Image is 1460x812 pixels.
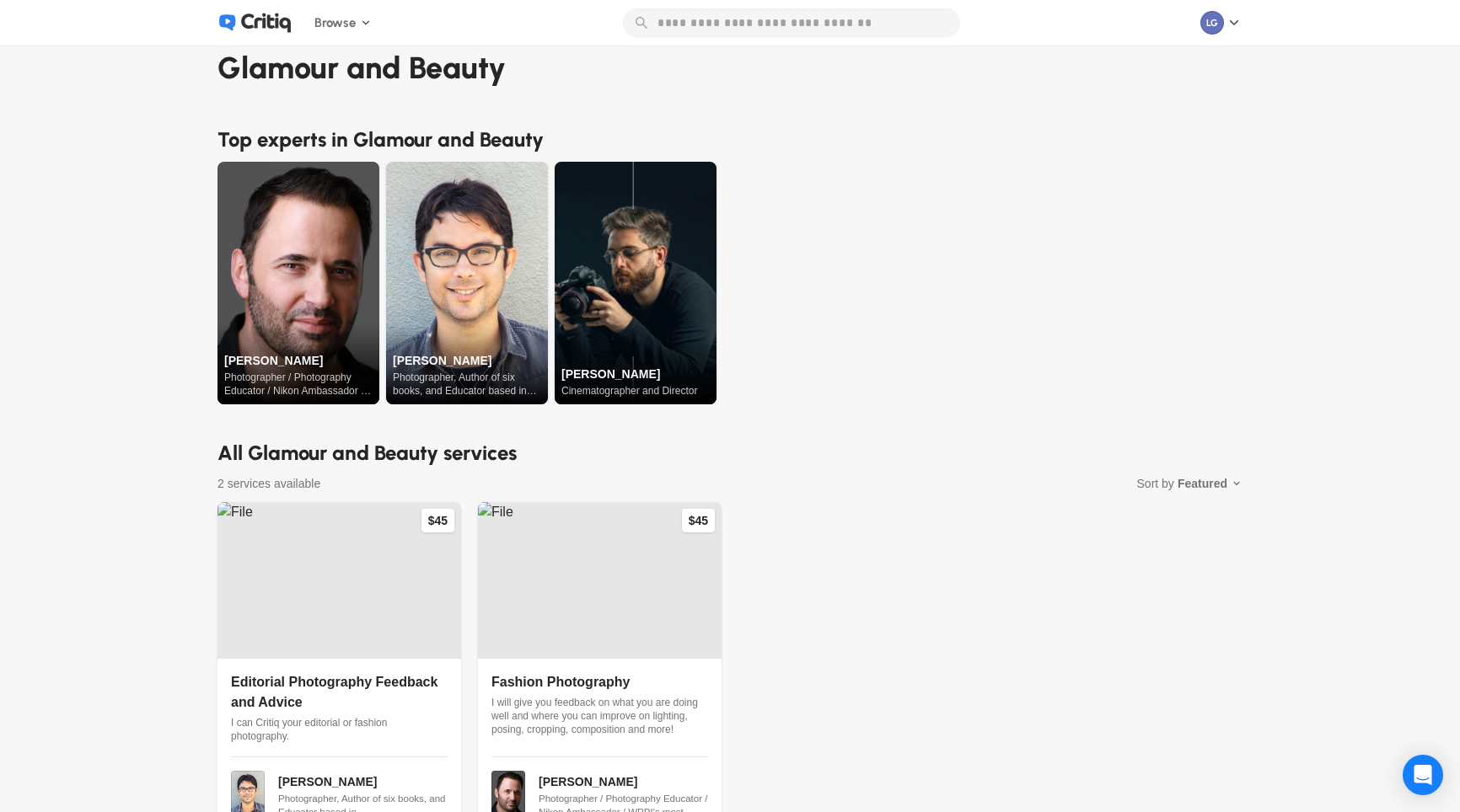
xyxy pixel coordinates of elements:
[421,509,454,532] div: $45
[217,162,379,404] a: [PERSON_NAME]Photographer / Photography Educator / Nikon Ambassador / WPPI's most awarded photogr...
[1403,755,1443,795] div: Open Intercom Messenger
[555,162,717,404] a: [PERSON_NAME]Cinematographer and Director
[231,675,437,709] span: Editorial Photography Feedback and Advice
[217,475,320,492] span: 2 services available
[555,162,717,404] img: File
[217,162,379,404] img: File
[386,162,548,404] a: [PERSON_NAME]Photographer, Author of six books, and Educator based in [GEOGRAPHIC_DATA], [GEOGRAP...
[217,45,1243,91] h1: Glamour and Beauty
[231,716,448,743] p: I can Critiq your editorial or fashion photography.
[278,775,377,788] span: [PERSON_NAME]
[491,696,708,736] p: I will give you feedback on what you are doing well and where you can improve on lighting, posing...
[1137,475,1174,492] span: Sort by
[217,438,1243,468] h2: All Glamour and Beauty services
[491,675,630,689] span: Fashion Photography
[314,13,356,33] span: Browse
[386,162,548,404] img: File
[217,502,461,659] img: File
[217,125,1243,155] h2: Top experts in Glamour and Beauty
[1178,475,1227,492] span: Featured
[539,775,637,788] span: [PERSON_NAME]
[682,509,715,532] div: $45
[478,502,722,659] img: File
